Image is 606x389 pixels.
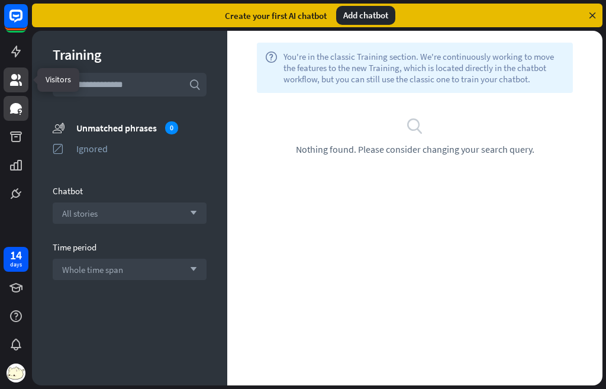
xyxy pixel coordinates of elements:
div: Add chatbot [336,6,395,25]
i: ignored [53,143,65,155]
div: Chatbot [53,185,207,197]
div: Time period [53,242,207,253]
div: 0 [165,121,178,134]
i: arrow_down [184,266,197,273]
div: Create your first AI chatbot [225,10,327,21]
i: unmatched_phrases [53,121,65,134]
div: Ignored [76,143,207,155]
div: Training [53,46,207,64]
i: help [265,51,278,85]
span: All stories [62,208,98,219]
span: Whole time span [62,264,123,275]
span: You're in the classic Training section. We're continuously working to move the features to the ne... [283,51,565,85]
div: 14 [10,250,22,261]
i: search [189,79,201,91]
div: days [10,261,22,269]
a: 14 days [4,247,28,272]
i: arrow_down [184,210,197,217]
button: Open LiveChat chat widget [9,5,45,40]
div: Unmatched phrases [76,121,207,134]
i: search [406,117,424,134]
span: Nothing found. Please consider changing your search query. [296,143,534,155]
